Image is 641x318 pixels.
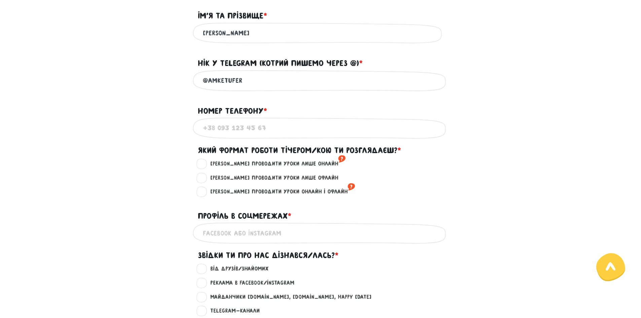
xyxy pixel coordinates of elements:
[205,174,338,182] label: [PERSON_NAME] проводити уроки лише офлайн
[205,160,346,168] label: [PERSON_NAME] проводити уроки лише онлайн
[203,73,438,88] input: @engmogen
[198,210,291,222] label: Профіль в соцмережах
[198,105,267,117] label: Номер телефону
[205,293,371,302] label: Майданчики [DOMAIN_NAME], [DOMAIN_NAME], happy [DATE]
[348,181,355,192] sup: ?
[198,57,363,70] label: Нік у Telegram (котрий пишемо через @)
[205,187,355,196] label: [PERSON_NAME] проводити уроки онлайн і офлайн
[203,120,438,136] input: +38 093 123 45 67
[205,264,269,273] label: Від друзів/знайомих
[205,279,294,287] label: Реклама в Facebook/Instagram
[198,249,339,262] label: Звідки ти про нас дізнався/лась?
[198,9,267,22] label: Ім'я та прізвище
[203,225,438,241] input: Facebook або Instagram
[338,153,346,164] sup: ?
[203,26,438,41] input: Василь Герундієв
[205,307,260,315] label: Telegram-канали
[198,144,401,157] label: Який формат роботи тічером/кою ти розглядаєш?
